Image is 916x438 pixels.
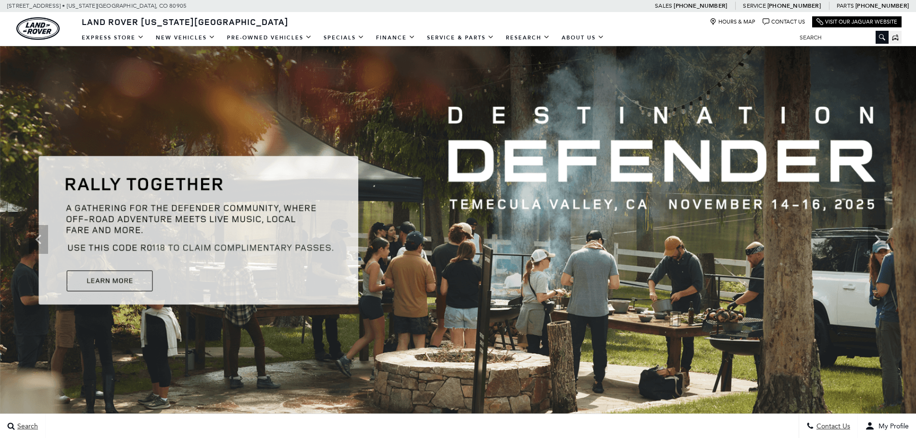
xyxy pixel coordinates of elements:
[816,18,897,25] a: Visit Our Jaguar Website
[150,29,221,46] a: New Vehicles
[858,414,916,438] button: user-profile-menu
[221,29,318,46] a: Pre-Owned Vehicles
[318,29,370,46] a: Specials
[82,16,289,27] span: Land Rover [US_STATE][GEOGRAPHIC_DATA]
[767,2,821,10] a: [PHONE_NUMBER]
[500,29,556,46] a: Research
[556,29,610,46] a: About Us
[76,29,610,46] nav: Main Navigation
[7,2,187,9] a: [STREET_ADDRESS] • [US_STATE][GEOGRAPHIC_DATA], CO 80905
[421,29,500,46] a: Service & Parts
[76,16,294,27] a: Land Rover [US_STATE][GEOGRAPHIC_DATA]
[792,32,889,43] input: Search
[837,2,854,9] span: Parts
[15,422,38,430] span: Search
[655,2,672,9] span: Sales
[76,29,150,46] a: EXPRESS STORE
[674,2,727,10] a: [PHONE_NUMBER]
[875,422,909,430] span: My Profile
[763,18,805,25] a: Contact Us
[16,17,60,40] img: Land Rover
[814,422,850,430] span: Contact Us
[855,2,909,10] a: [PHONE_NUMBER]
[370,29,421,46] a: Finance
[710,18,755,25] a: Hours & Map
[743,2,765,9] span: Service
[16,17,60,40] a: land-rover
